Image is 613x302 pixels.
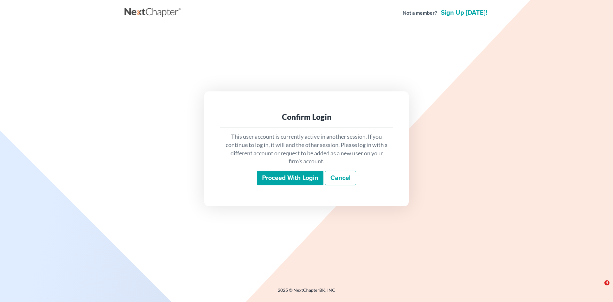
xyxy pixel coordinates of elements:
[403,9,437,17] strong: Not a member?
[604,280,609,285] span: 4
[125,287,488,298] div: 2025 © NextChapterBK, INC
[225,112,388,122] div: Confirm Login
[257,171,323,185] input: Proceed with login
[440,10,488,16] a: Sign up [DATE]!
[591,280,607,296] iframe: Intercom live chat
[325,171,356,185] a: Cancel
[225,133,388,166] p: This user account is currently active in another session. If you continue to log in, it will end ...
